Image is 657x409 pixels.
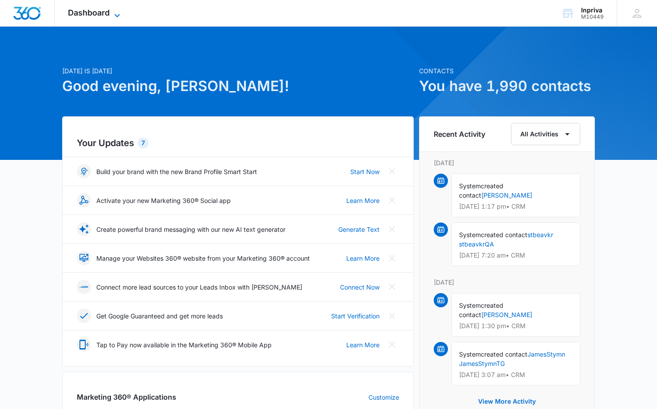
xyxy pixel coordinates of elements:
p: Contacts [419,66,595,75]
p: Activate your new Marketing 360® Social app [96,196,231,205]
button: Close [385,193,399,207]
span: System [459,350,481,358]
p: Build your brand with the new Brand Profile Smart Start [96,167,257,176]
p: Get Google Guaranteed and get more leads [96,311,223,321]
button: Close [385,164,399,179]
h2: Marketing 360® Applications [77,392,176,402]
p: [DATE] 3:07 am • CRM [459,372,573,378]
p: [DATE] 1:17 pm • CRM [459,203,573,210]
a: Start Now [350,167,380,176]
h1: Good evening, [PERSON_NAME]! [62,75,414,97]
p: Tap to Pay now available in the Marketing 360® Mobile App [96,340,272,349]
button: All Activities [511,123,580,145]
p: Create powerful brand messaging with our new AI text generator [96,225,285,234]
div: account name [581,7,604,14]
span: Dashboard [68,8,110,17]
h6: Recent Activity [434,129,485,139]
p: [DATE] 7:20 am • CRM [459,252,573,258]
button: Close [385,251,399,265]
p: [DATE] [434,278,580,287]
h2: Your Updates [77,136,399,150]
div: account id [581,14,604,20]
button: Close [385,309,399,323]
a: Generate Text [338,225,380,234]
h1: You have 1,990 contacts [419,75,595,97]
p: [DATE] [434,158,580,167]
span: created contact [481,231,527,238]
a: Start Verification [331,311,380,321]
a: Learn More [346,340,380,349]
a: Learn More [346,196,380,205]
a: Learn More [346,254,380,263]
a: Customize [368,393,399,402]
span: created contact [459,182,503,199]
span: System [459,182,481,190]
span: created contact [481,350,527,358]
button: Close [385,338,399,352]
div: 7 [138,138,149,148]
a: [PERSON_NAME] [481,191,532,199]
button: Close [385,222,399,236]
p: [DATE] 1:30 pm • CRM [459,323,573,329]
button: Close [385,280,399,294]
p: Manage your Websites 360® website from your Marketing 360® account [96,254,310,263]
span: created contact [459,302,503,318]
a: Connect Now [340,282,380,292]
span: System [459,302,481,309]
p: [DATE] is [DATE] [62,66,414,75]
a: [PERSON_NAME] [481,311,532,318]
p: Connect more lead sources to your Leads Inbox with [PERSON_NAME] [96,282,302,292]
span: System [459,231,481,238]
